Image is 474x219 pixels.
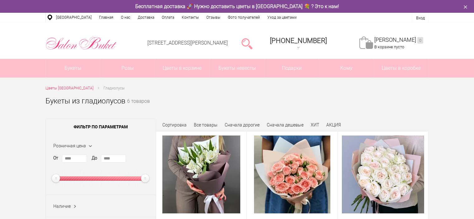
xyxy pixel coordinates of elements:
a: Букеты невесты [210,59,264,78]
a: [PERSON_NAME] [374,36,423,44]
div: Бесплатная доставка 🚀 Нужно доставить цветы в [GEOGRAPHIC_DATA] 💐 ? Это к нам! [41,3,433,10]
img: 5 Белых Альстромерий в упаковке [162,136,240,213]
a: Главная [95,13,117,22]
a: Цветы в корзине [155,59,210,78]
span: Гладиолусы [103,86,125,90]
img: 5 Коралловых Роз в упаковке [254,136,330,213]
span: Наличие [53,204,71,209]
span: Цветы [GEOGRAPHIC_DATA] [45,86,93,90]
span: Розничная цена [53,143,86,148]
img: Цветы Нижний Новгород [45,35,117,51]
span: Фильтр по параметрам [46,119,156,135]
a: [PHONE_NUMBER] [266,35,331,52]
a: Сначала дешевые [267,122,304,127]
img: 21 пионовидной розы [342,136,424,213]
a: ХИТ [311,122,319,127]
a: Вход [416,16,425,20]
label: До [92,155,97,161]
ins: 0 [417,37,423,44]
a: АКЦИЯ [326,122,341,127]
h1: Букеты из гладиолусов [45,95,125,107]
a: [STREET_ADDRESS][PERSON_NAME] [147,40,228,46]
a: Все товары [194,122,218,127]
small: 6 товаров [127,99,150,114]
span: Кому [319,59,374,78]
a: Подарки [265,59,319,78]
a: Букеты [46,59,100,78]
a: Фото получателей [224,13,264,22]
a: Цветы [GEOGRAPHIC_DATA] [45,85,93,92]
label: От [53,155,58,161]
a: О нас [117,13,134,22]
a: Уход за цветами [264,13,300,22]
a: Оплата [158,13,178,22]
a: Розы [100,59,155,78]
a: Доставка [134,13,158,22]
a: Сначала дорогие [225,122,260,127]
a: Цветы в коробке [374,59,429,78]
a: Контакты [178,13,203,22]
span: В корзине пусто [374,45,404,49]
span: Сортировка [162,122,187,127]
a: Отзывы [203,13,224,22]
div: [PHONE_NUMBER] [270,37,327,45]
a: [GEOGRAPHIC_DATA] [52,13,95,22]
